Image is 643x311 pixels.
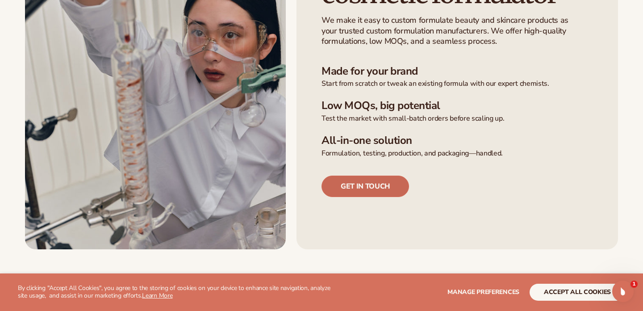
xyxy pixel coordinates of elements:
span: 1 [630,281,638,288]
button: accept all cookies [530,284,625,301]
h3: Made for your brand [321,65,593,78]
h3: Low MOQs, big potential [321,99,593,112]
p: We make it easy to custom formulate beauty and skincare products as your trusted custom formulati... [321,15,574,46]
h3: All-in-one solution [321,134,593,147]
p: Formulation, testing, production, and packaging—handled. [321,149,593,158]
span: Manage preferences [447,288,519,296]
a: Get in touch [321,176,409,197]
button: Manage preferences [447,284,519,301]
iframe: Intercom live chat [612,281,634,302]
p: Start from scratch or tweak an existing formula with our expert chemists. [321,79,593,88]
p: Test the market with small-batch orders before scaling up. [321,114,593,123]
a: Learn More [142,291,172,300]
p: By clicking "Accept All Cookies", you agree to the storing of cookies on your device to enhance s... [18,285,336,300]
